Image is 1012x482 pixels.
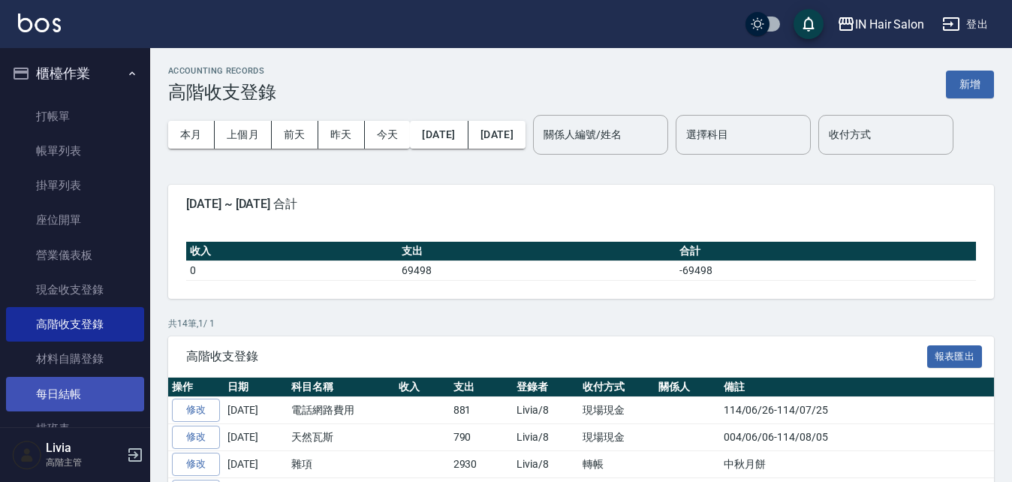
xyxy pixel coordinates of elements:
[6,54,144,93] button: 櫃檯作業
[272,121,318,149] button: 前天
[6,203,144,237] a: 座位開單
[6,307,144,342] a: 高階收支登錄
[186,261,398,280] td: 0
[794,9,824,39] button: save
[579,397,655,424] td: 現場現金
[855,15,924,34] div: IN Hair Salon
[513,450,579,477] td: Livia/8
[6,238,144,273] a: 營業儀表板
[676,261,976,280] td: -69498
[172,426,220,449] a: 修改
[395,378,450,397] th: 收入
[450,397,514,424] td: 881
[46,441,122,456] h5: Livia
[186,242,398,261] th: 收入
[579,378,655,397] th: 收付方式
[398,242,676,261] th: 支出
[12,440,42,470] img: Person
[168,121,215,149] button: 本月
[6,273,144,307] a: 現金收支登錄
[224,378,288,397] th: 日期
[6,411,144,446] a: 排班表
[168,317,994,330] p: 共 14 筆, 1 / 1
[450,424,514,451] td: 790
[365,121,411,149] button: 今天
[6,342,144,376] a: 材料自購登錄
[46,456,122,469] p: 高階主管
[18,14,61,32] img: Logo
[318,121,365,149] button: 昨天
[579,424,655,451] td: 現場現金
[676,242,976,261] th: 合計
[6,168,144,203] a: 掛單列表
[288,378,395,397] th: 科目名稱
[513,424,579,451] td: Livia/8
[186,197,976,212] span: [DATE] ~ [DATE] 合計
[946,77,994,91] a: 新增
[186,349,927,364] span: 高階收支登錄
[468,121,526,149] button: [DATE]
[450,378,514,397] th: 支出
[831,9,930,40] button: IN Hair Salon
[168,378,224,397] th: 操作
[6,134,144,168] a: 帳單列表
[224,450,288,477] td: [DATE]
[946,71,994,98] button: 新增
[168,66,276,76] h2: ACCOUNTING RECORDS
[927,345,983,369] button: 報表匯出
[579,450,655,477] td: 轉帳
[513,378,579,397] th: 登錄者
[398,261,676,280] td: 69498
[927,348,983,363] a: 報表匯出
[450,450,514,477] td: 2930
[6,377,144,411] a: 每日結帳
[172,453,220,476] a: 修改
[224,424,288,451] td: [DATE]
[215,121,272,149] button: 上個月
[6,99,144,134] a: 打帳單
[172,399,220,422] a: 修改
[288,424,395,451] td: 天然瓦斯
[288,450,395,477] td: 雜項
[655,378,720,397] th: 關係人
[936,11,994,38] button: 登出
[513,397,579,424] td: Livia/8
[224,397,288,424] td: [DATE]
[168,82,276,103] h3: 高階收支登錄
[410,121,468,149] button: [DATE]
[288,397,395,424] td: 電話網路費用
